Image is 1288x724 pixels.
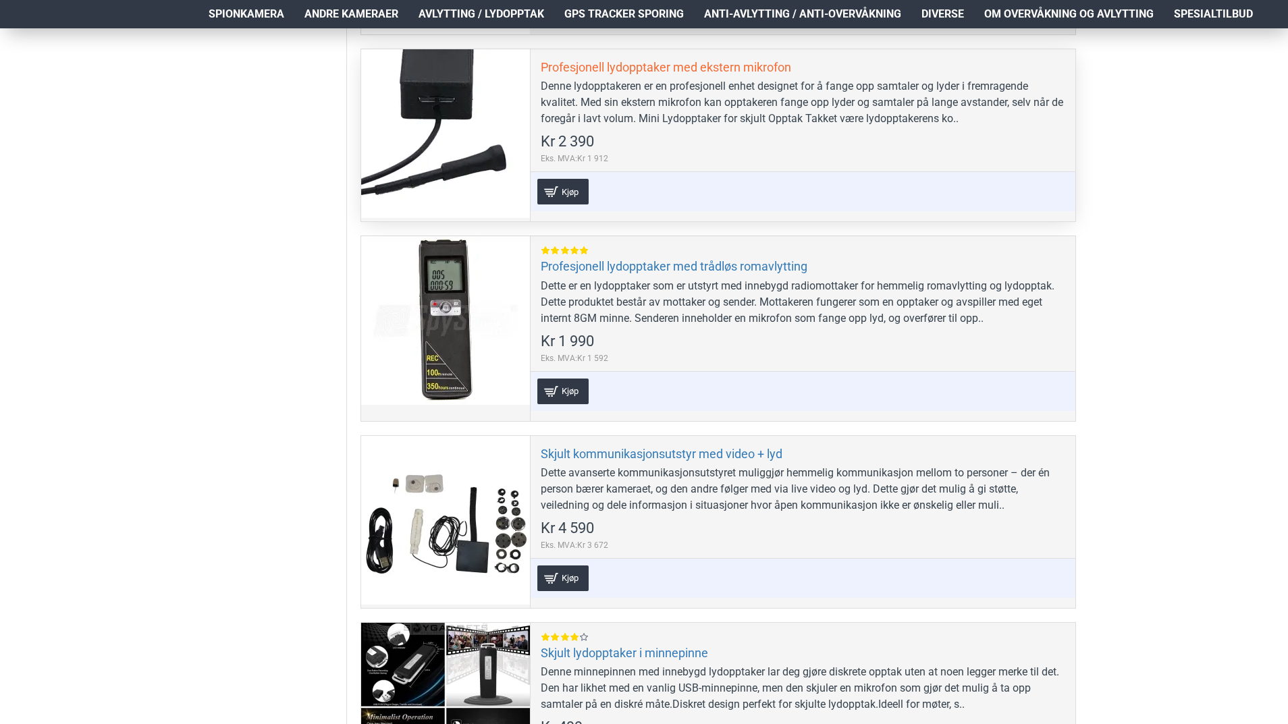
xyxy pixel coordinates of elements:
span: Kr 4 590 [541,521,594,536]
span: Eks. MVA:Kr 1 592 [541,352,608,364]
span: Kjøp [558,574,582,582]
span: Kjøp [558,387,582,395]
span: Andre kameraer [304,6,398,22]
a: Skjult kommunikasjonsutstyr med video + lyd Skjult kommunikasjonsutstyr med video + lyd [361,436,530,605]
div: Denne minnepinnen med innebygd lydopptaker lar deg gjøre diskrete opptak uten at noen legger merk... [541,664,1065,713]
div: Denne lydopptakeren er en profesjonell enhet designet for å fange opp samtaler og lyder i fremrag... [541,78,1065,127]
a: Profesjonell lydopptaker med trådløs romavlytting Profesjonell lydopptaker med trådløs romavlytting [361,236,530,405]
span: Kr 1 990 [541,334,594,349]
span: Kr 2 390 [541,134,594,149]
span: Anti-avlytting / Anti-overvåkning [704,6,901,22]
span: Avlytting / Lydopptak [419,6,544,22]
span: Spionkamera [209,6,284,22]
a: Profesjonell lydopptaker med ekstern mikrofon Profesjonell lydopptaker med ekstern mikrofon [361,49,530,218]
span: Spesialtilbud [1174,6,1253,22]
span: GPS Tracker Sporing [564,6,684,22]
a: Skjult lydopptaker i minnepinne [541,645,708,661]
span: Kjøp [558,188,582,196]
span: Diverse [921,6,964,22]
a: Profesjonell lydopptaker med trådløs romavlytting [541,258,807,274]
a: Profesjonell lydopptaker med ekstern mikrofon [541,59,791,75]
span: Eks. MVA:Kr 1 912 [541,152,608,165]
span: Eks. MVA:Kr 3 672 [541,539,608,551]
span: Om overvåkning og avlytting [984,6,1154,22]
a: Skjult kommunikasjonsutstyr med video + lyd [541,446,782,462]
div: Dette avanserte kommunikasjonsutstyret muliggjør hemmelig kommunikasjon mellom to personer – der ... [541,465,1065,513]
div: Dette er en lydopptaker som er utstyrt med innebygd radiomottaker for hemmelig romavlytting og ly... [541,278,1065,327]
